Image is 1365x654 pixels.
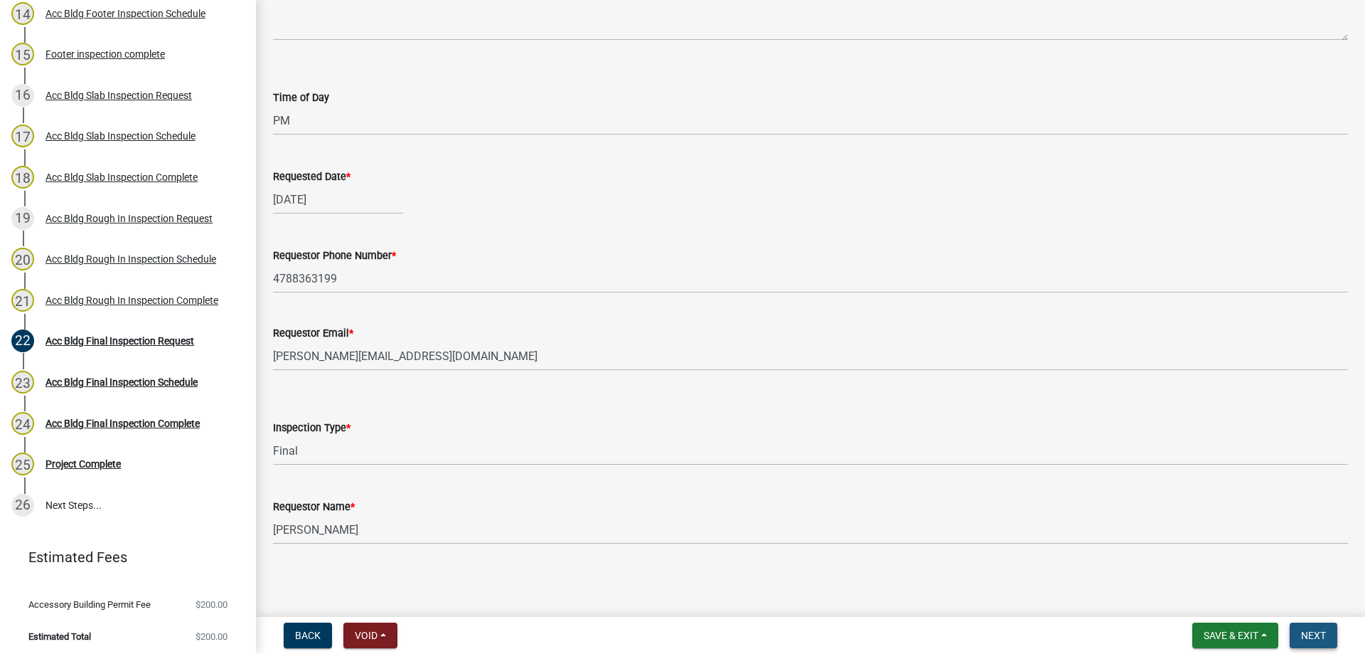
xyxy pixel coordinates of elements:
[273,185,403,214] input: mm/dd/yyyy
[11,453,34,475] div: 25
[11,494,34,517] div: 26
[11,84,34,107] div: 16
[11,412,34,435] div: 24
[11,166,34,189] div: 18
[11,543,233,571] a: Estimated Fees
[284,623,332,648] button: Back
[45,459,121,469] div: Project Complete
[273,423,350,433] label: Inspection Type
[45,131,196,141] div: Acc Bldg Slab Inspection Schedule
[45,49,165,59] div: Footer inspection complete
[28,600,151,609] span: Accessory Building Permit Fee
[11,207,34,230] div: 19
[11,43,34,65] div: 15
[11,289,34,312] div: 21
[45,336,194,346] div: Acc Bldg Final Inspection Request
[45,254,216,264] div: Acc Bldg Rough In Inspection Schedule
[11,371,34,394] div: 23
[45,9,205,19] div: Acc Bldg Footer Inspection Schedule
[196,632,227,641] span: $200.00
[273,251,396,261] label: Requestor Phone Number
[45,90,192,100] div: Acc Bldg Slab Inspection Request
[45,377,198,387] div: Acc Bldg Final Inspection Schedule
[45,418,200,428] div: Acc Bldg Final Inspection Complete
[295,630,321,641] span: Back
[273,329,353,339] label: Requestor Email
[355,630,378,641] span: Void
[11,125,34,147] div: 17
[45,213,213,223] div: Acc Bldg Rough In Inspection Request
[28,632,91,641] span: Estimated Total
[196,600,227,609] span: $200.00
[1290,623,1337,648] button: Next
[45,295,218,305] div: Acc Bldg Rough In Inspection Complete
[273,172,350,182] label: Requested Date
[11,248,34,270] div: 20
[343,623,397,648] button: Void
[1301,630,1326,641] span: Next
[1192,623,1278,648] button: Save & Exit
[273,502,355,512] label: Requestor Name
[273,93,329,103] label: Time of Day
[1204,630,1258,641] span: Save & Exit
[11,329,34,352] div: 22
[45,172,198,182] div: Acc Bldg Slab Inspection Complete
[11,2,34,25] div: 14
